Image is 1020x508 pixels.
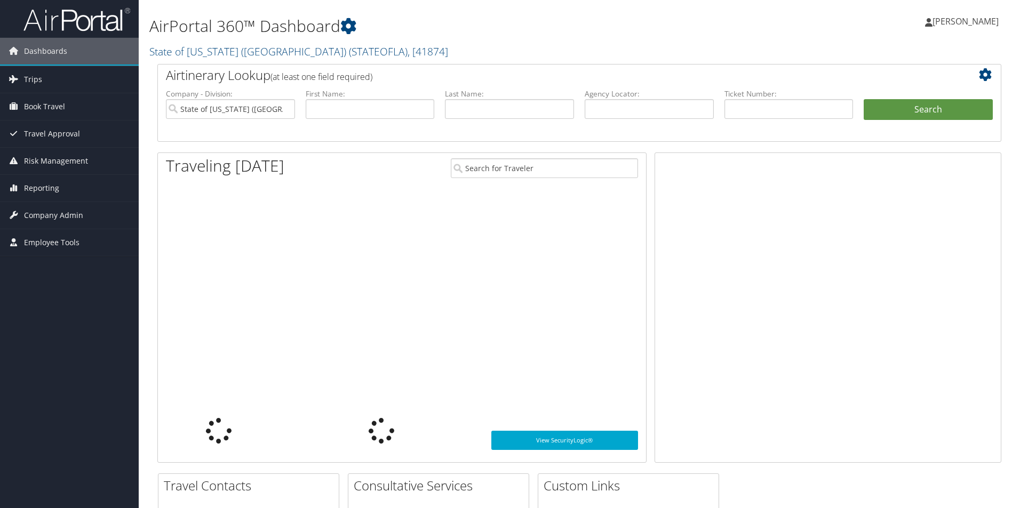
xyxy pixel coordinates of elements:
[23,7,130,32] img: airportal-logo.png
[24,229,79,256] span: Employee Tools
[270,71,372,83] span: (at least one field required)
[166,88,295,99] label: Company - Division:
[24,66,42,93] span: Trips
[306,88,435,99] label: First Name:
[149,15,723,37] h1: AirPortal 360™ Dashboard
[354,477,529,495] h2: Consultative Services
[149,44,448,59] a: State of [US_STATE] ([GEOGRAPHIC_DATA])
[491,431,638,450] a: View SecurityLogic®
[24,120,80,147] span: Travel Approval
[166,66,922,84] h2: Airtinerary Lookup
[925,5,1009,37] a: [PERSON_NAME]
[933,15,999,27] span: [PERSON_NAME]
[544,477,719,495] h2: Custom Links
[164,477,339,495] h2: Travel Contacts
[408,44,448,59] span: , [ 41874 ]
[451,158,638,178] input: Search for Traveler
[24,202,83,229] span: Company Admin
[24,38,67,64] span: Dashboards
[724,88,854,99] label: Ticket Number:
[349,44,408,59] span: ( STATEOFLA )
[445,88,574,99] label: Last Name:
[24,93,65,120] span: Book Travel
[24,175,59,201] span: Reporting
[166,155,284,177] h1: Traveling [DATE]
[864,99,993,120] button: Search
[585,88,714,99] label: Agency Locator:
[24,148,88,174] span: Risk Management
